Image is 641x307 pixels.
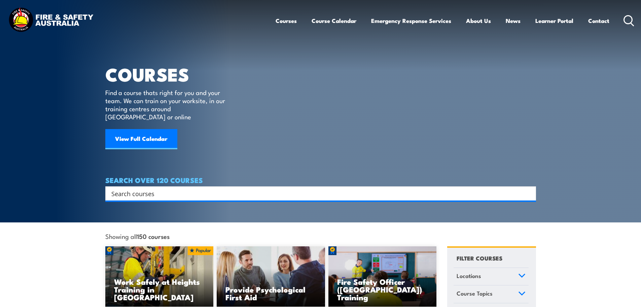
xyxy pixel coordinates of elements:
form: Search form [113,189,523,198]
img: Work Safely at Heights Training (1) [105,246,214,307]
h3: Fire Safety Officer ([GEOGRAPHIC_DATA]) Training [337,278,428,301]
a: Provide Psychological First Aid [217,246,325,307]
a: Course Topics [454,285,529,303]
h4: SEARCH OVER 120 COURSES [105,176,536,184]
a: Learner Portal [535,12,573,30]
a: News [506,12,521,30]
a: Courses [276,12,297,30]
input: Search input [111,188,521,198]
strong: 150 courses [137,232,170,241]
a: Work Safely at Heights Training in [GEOGRAPHIC_DATA] [105,246,214,307]
h4: FILTER COURSES [457,253,502,263]
p: Find a course thats right for you and your team. We can train on your worksite, in our training c... [105,88,228,121]
span: Locations [457,271,481,280]
a: View Full Calendar [105,129,177,149]
a: Fire Safety Officer ([GEOGRAPHIC_DATA]) Training [328,246,437,307]
a: About Us [466,12,491,30]
img: Fire Safety Advisor [328,246,437,307]
a: Course Calendar [312,12,356,30]
a: Contact [588,12,609,30]
h1: COURSES [105,66,235,82]
button: Search magnifier button [524,189,534,198]
span: Showing all [105,233,170,240]
img: Mental Health First Aid Training Course from Fire & Safety Australia [217,246,325,307]
a: Emergency Response Services [371,12,451,30]
h3: Work Safely at Heights Training in [GEOGRAPHIC_DATA] [114,278,205,301]
a: Locations [454,268,529,285]
h3: Provide Psychological First Aid [225,285,316,301]
span: Course Topics [457,289,493,298]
